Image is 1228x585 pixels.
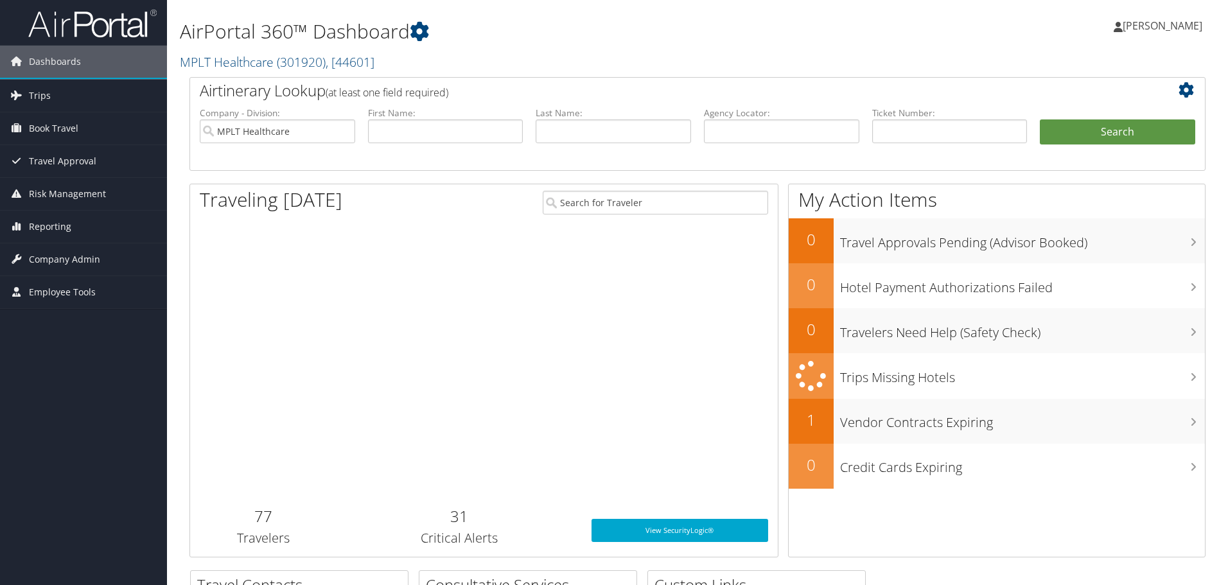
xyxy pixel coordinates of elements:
[200,186,342,213] h1: Traveling [DATE]
[326,85,448,100] span: (at least one field required)
[1040,119,1195,145] button: Search
[29,80,51,112] span: Trips
[840,452,1205,476] h3: Credit Cards Expiring
[347,505,572,527] h2: 31
[200,107,355,119] label: Company - Division:
[789,263,1205,308] a: 0Hotel Payment Authorizations Failed
[592,519,768,542] a: View SecurityLogic®
[180,53,374,71] a: MPLT Healthcare
[789,454,834,476] h2: 0
[789,308,1205,353] a: 0Travelers Need Help (Safety Check)
[789,319,834,340] h2: 0
[789,409,834,431] h2: 1
[29,243,100,275] span: Company Admin
[536,107,691,119] label: Last Name:
[789,444,1205,489] a: 0Credit Cards Expiring
[200,80,1110,101] h2: Airtinerary Lookup
[1114,6,1215,45] a: [PERSON_NAME]
[840,272,1205,297] h3: Hotel Payment Authorizations Failed
[840,407,1205,432] h3: Vendor Contracts Expiring
[789,218,1205,263] a: 0Travel Approvals Pending (Advisor Booked)
[29,46,81,78] span: Dashboards
[29,276,96,308] span: Employee Tools
[28,8,157,39] img: airportal-logo.png
[1123,19,1202,33] span: [PERSON_NAME]
[29,178,106,210] span: Risk Management
[543,191,768,214] input: Search for Traveler
[29,211,71,243] span: Reporting
[789,229,834,250] h2: 0
[347,529,572,547] h3: Critical Alerts
[29,145,96,177] span: Travel Approval
[326,53,374,71] span: , [ 44601 ]
[200,505,328,527] h2: 77
[872,107,1028,119] label: Ticket Number:
[789,186,1205,213] h1: My Action Items
[789,353,1205,399] a: Trips Missing Hotels
[840,317,1205,342] h3: Travelers Need Help (Safety Check)
[840,227,1205,252] h3: Travel Approvals Pending (Advisor Booked)
[200,529,328,547] h3: Travelers
[840,362,1205,387] h3: Trips Missing Hotels
[704,107,859,119] label: Agency Locator:
[29,112,78,144] span: Book Travel
[789,274,834,295] h2: 0
[368,107,523,119] label: First Name:
[277,53,326,71] span: ( 301920 )
[789,399,1205,444] a: 1Vendor Contracts Expiring
[180,18,870,45] h1: AirPortal 360™ Dashboard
